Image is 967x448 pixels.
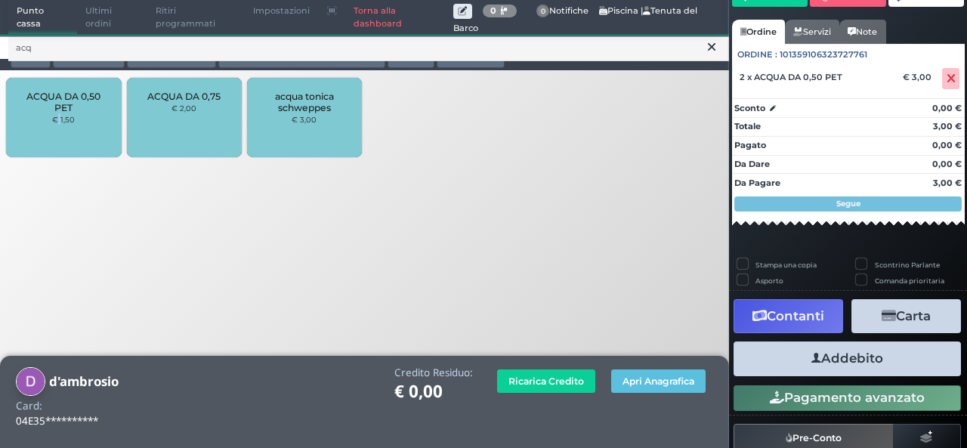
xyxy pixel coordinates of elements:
strong: Totale [734,121,761,131]
a: Note [839,20,885,44]
span: ACQUA DA 0,50 PET [19,91,109,113]
h4: Card: [16,400,42,412]
span: Ritiri programmati [147,1,245,35]
small: € 1,50 [52,115,75,124]
input: Ricerca articolo [8,35,729,61]
small: € 3,00 [292,115,317,124]
button: Addebito [734,341,961,375]
button: Ricarica Credito [497,369,595,393]
span: 101359106323727761 [780,48,867,61]
small: € 2,00 [171,104,196,113]
span: Ultimi ordini [77,1,147,35]
span: 2 x ACQUA DA 0,50 PET [740,72,842,82]
strong: Segue [836,199,860,209]
button: Carta [851,299,961,333]
span: 0 [536,5,550,18]
span: acqua tonica schweppes [260,91,350,113]
strong: Da Dare [734,159,770,169]
label: Comanda prioritaria [875,276,944,286]
a: Ordine [732,20,785,44]
b: d'ambrosio [49,372,119,390]
strong: Sconto [734,102,765,115]
strong: 0,00 € [932,103,962,113]
strong: 0,00 € [932,159,962,169]
span: Impostazioni [245,1,318,22]
div: € 3,00 [901,72,939,82]
strong: 0,00 € [932,140,962,150]
h1: € 0,00 [394,382,473,401]
label: Stampa una copia [755,260,817,270]
span: Punto cassa [8,1,78,35]
b: 0 [490,5,496,16]
strong: 3,00 € [933,121,962,131]
strong: Da Pagare [734,178,780,188]
strong: 3,00 € [933,178,962,188]
label: Scontrino Parlante [875,260,940,270]
button: Apri Anagrafica [611,369,706,393]
h4: Credito Residuo: [394,367,473,378]
img: d'ambrosio [16,367,45,397]
button: Contanti [734,299,843,333]
a: Servizi [785,20,839,44]
button: Pagamento avanzato [734,385,961,411]
span: Ordine : [737,48,777,61]
label: Asporto [755,276,783,286]
span: ACQUA DA 0,75 [147,91,221,102]
a: Torna alla dashboard [345,1,453,35]
strong: Pagato [734,140,766,150]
